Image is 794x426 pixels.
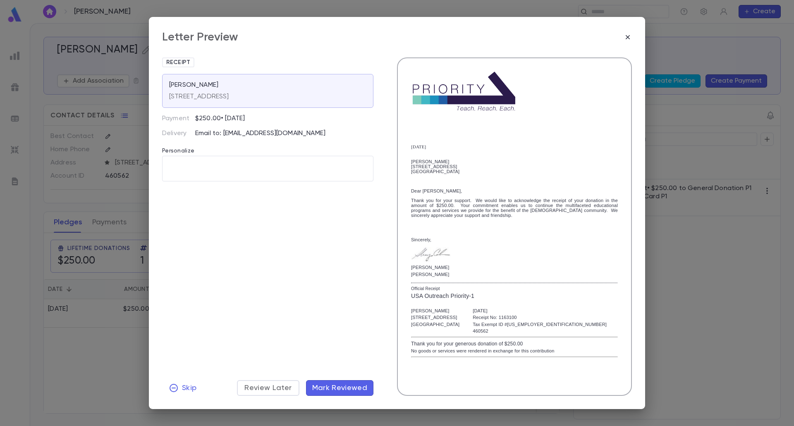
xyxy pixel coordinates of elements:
[162,30,238,44] div: Letter Preview
[162,138,373,156] p: Personalize
[411,307,459,314] div: [PERSON_NAME]
[411,321,459,328] div: [GEOGRAPHIC_DATA]
[182,383,196,393] span: Skip
[411,159,618,164] div: [PERSON_NAME]
[473,321,607,328] div: Tax Exempt ID #[US_EMPLOYER_IDENTIFICATION_NUMBER]
[162,129,195,138] p: Delivery
[473,307,607,314] div: [DATE]
[473,328,607,335] div: 460562
[163,59,194,66] span: Receipt
[411,71,517,111] img: P1.png
[411,164,618,169] div: [STREET_ADDRESS]
[473,314,607,321] div: Receipt No: 1163100
[411,314,459,321] div: [STREET_ADDRESS]
[169,93,229,101] p: [STREET_ADDRESS]
[162,380,203,396] button: Skip
[195,114,245,123] p: $250.00 • [DATE]
[237,380,299,396] button: Review Later
[411,274,451,276] p: [PERSON_NAME]
[411,347,618,355] div: No goods or services were rendered in exchange for this contribution
[411,144,426,149] span: [DATE]
[411,340,618,347] div: Thank you for your generous donation of $250.00
[411,188,618,193] p: Dear [PERSON_NAME],
[312,383,368,393] span: Mark Reviewed
[411,169,618,174] div: [GEOGRAPHIC_DATA]
[411,292,618,300] div: USA Outreach Priority-1
[162,114,195,123] p: Payment
[411,198,618,218] p: Thank you for your support. We would like to acknowledge the receipt of your donation in the amou...
[411,286,618,292] div: Official Receipt
[306,380,374,396] button: Mark Reviewed
[244,383,292,393] span: Review Later
[411,267,451,269] p: [PERSON_NAME]
[195,129,373,138] p: Email to: [EMAIL_ADDRESS][DOMAIN_NAME]
[411,237,618,242] div: Sincerely,
[169,81,218,89] p: [PERSON_NAME]
[411,247,451,262] img: RSC Signature COLOR tiny.jpg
